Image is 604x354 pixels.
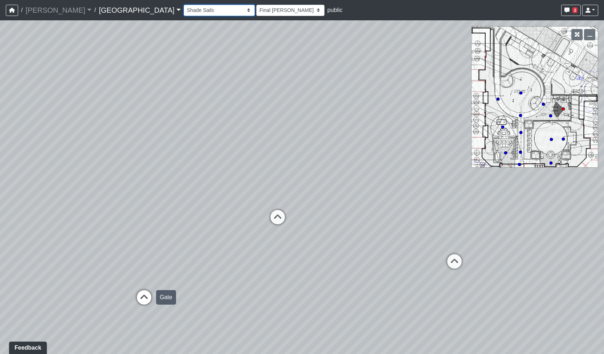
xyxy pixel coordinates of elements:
[25,3,91,17] a: [PERSON_NAME]
[5,339,48,354] iframe: Ybug feedback widget
[18,3,25,17] span: /
[561,5,581,16] button: 2
[156,290,176,305] div: Gate
[99,3,180,17] a: [GEOGRAPHIC_DATA]
[91,3,99,17] span: /
[572,7,578,13] span: 2
[327,7,343,13] span: public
